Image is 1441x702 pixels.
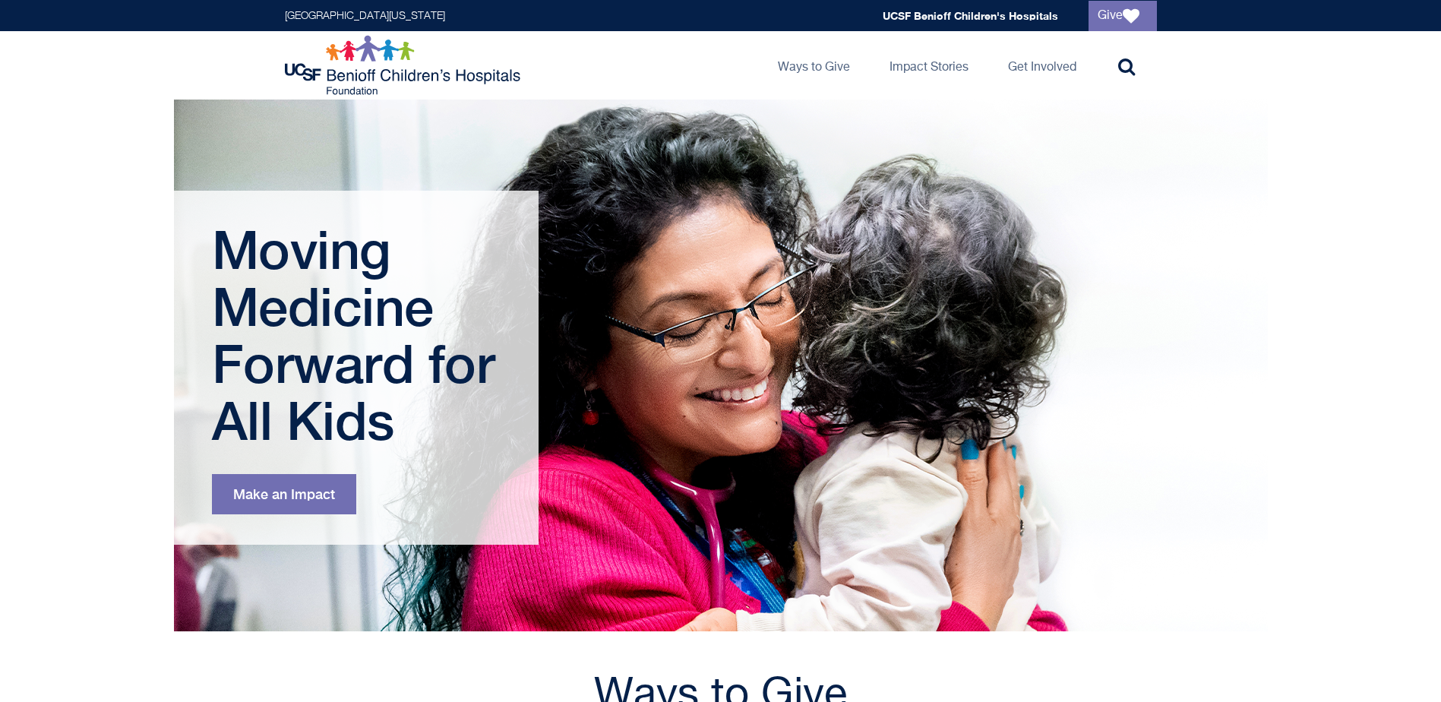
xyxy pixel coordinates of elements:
[212,221,504,449] h1: Moving Medicine Forward for All Kids
[883,9,1058,22] a: UCSF Benioff Children's Hospitals
[877,31,981,100] a: Impact Stories
[285,35,524,96] img: Logo for UCSF Benioff Children's Hospitals Foundation
[996,31,1089,100] a: Get Involved
[285,11,445,21] a: [GEOGRAPHIC_DATA][US_STATE]
[1089,1,1157,31] a: Give
[766,31,862,100] a: Ways to Give
[212,474,356,514] a: Make an Impact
